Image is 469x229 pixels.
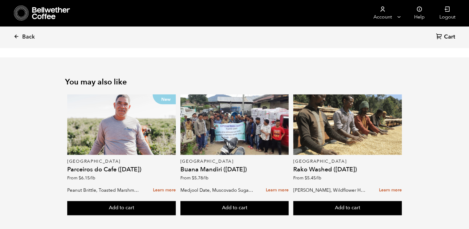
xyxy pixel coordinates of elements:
h2: You may also like [65,77,404,87]
p: New [153,94,176,104]
button: Add to cart [180,201,289,215]
a: Learn more [266,184,289,197]
h4: Parceiros do Cafe ([DATE]) [67,166,176,173]
span: From [67,175,95,181]
a: Cart [436,33,457,41]
span: From [293,175,321,181]
p: Medjool Date, Muscovado Sugar, Vanilla Bean [180,186,254,195]
span: From [180,175,208,181]
span: $ [79,175,81,181]
span: /lb [316,175,321,181]
p: [GEOGRAPHIC_DATA] [180,159,289,164]
h4: Rako Washed ([DATE]) [293,166,402,173]
span: /lb [203,175,208,181]
span: $ [305,175,307,181]
a: Learn more [153,184,176,197]
button: Add to cart [67,201,176,215]
a: New [67,94,176,155]
a: Learn more [379,184,402,197]
bdi: 6.15 [79,175,95,181]
button: Add to cart [293,201,402,215]
span: Cart [444,33,455,41]
span: $ [192,175,194,181]
p: [GEOGRAPHIC_DATA] [293,159,402,164]
p: [GEOGRAPHIC_DATA] [67,159,176,164]
h4: Buana Mandiri ([DATE]) [180,166,289,173]
p: [PERSON_NAME], Wildflower Honey, Black Tea [293,186,367,195]
bdi: 5.45 [305,175,321,181]
span: /lb [90,175,95,181]
bdi: 5.78 [192,175,208,181]
span: Back [22,33,35,41]
p: Peanut Brittle, Toasted Marshmallow, Bittersweet Chocolate [67,186,141,195]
